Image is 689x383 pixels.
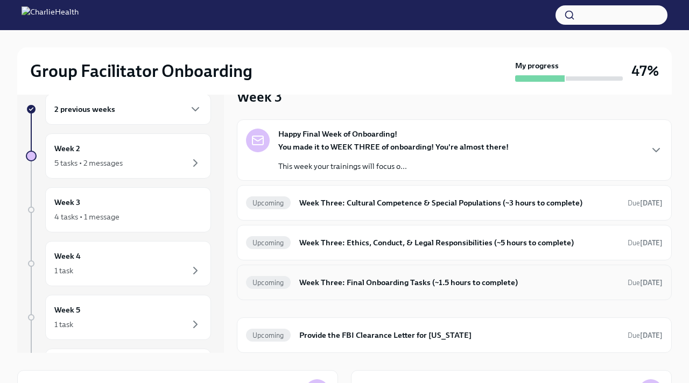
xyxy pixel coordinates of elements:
[628,278,663,288] span: October 25th, 2025 09:00
[628,279,663,287] span: Due
[246,199,291,207] span: Upcoming
[628,198,663,208] span: October 27th, 2025 09:00
[246,194,663,211] a: UpcomingWeek Three: Cultural Competence & Special Populations (~3 hours to complete)Due[DATE]
[54,319,73,330] div: 1 task
[299,237,619,249] h6: Week Three: Ethics, Conduct, & Legal Responsibilities (~5 hours to complete)
[26,295,211,340] a: Week 51 task
[246,274,663,291] a: UpcomingWeek Three: Final Onboarding Tasks (~1.5 hours to complete)Due[DATE]
[640,331,663,339] strong: [DATE]
[54,143,80,154] h6: Week 2
[54,304,80,316] h6: Week 5
[631,61,659,81] h3: 47%
[246,279,291,287] span: Upcoming
[640,239,663,247] strong: [DATE]
[278,129,397,139] strong: Happy Final Week of Onboarding!
[54,250,81,262] h6: Week 4
[26,187,211,232] a: Week 34 tasks • 1 message
[54,211,119,222] div: 4 tasks • 1 message
[26,133,211,179] a: Week 25 tasks • 2 messages
[628,239,663,247] span: Due
[246,327,663,344] a: UpcomingProvide the FBI Clearance Letter for [US_STATE]Due[DATE]
[22,6,79,24] img: CharlieHealth
[246,331,291,339] span: Upcoming
[278,161,509,172] p: This week your trainings will focus o...
[628,199,663,207] span: Due
[640,279,663,287] strong: [DATE]
[299,197,619,209] h6: Week Three: Cultural Competence & Special Populations (~3 hours to complete)
[54,196,80,208] h6: Week 3
[54,158,123,168] div: 5 tasks • 2 messages
[54,265,73,276] div: 1 task
[640,199,663,207] strong: [DATE]
[30,60,252,82] h2: Group Facilitator Onboarding
[45,94,211,125] div: 2 previous weeks
[628,238,663,248] span: October 27th, 2025 09:00
[299,276,619,288] h6: Week Three: Final Onboarding Tasks (~1.5 hours to complete)
[26,241,211,286] a: Week 41 task
[278,142,509,152] strong: You made it to WEEK THREE of onboarding! You're almost there!
[246,239,291,247] span: Upcoming
[515,60,559,71] strong: My progress
[628,330,663,341] span: November 11th, 2025 08:00
[54,103,115,115] h6: 2 previous weeks
[299,329,619,341] h6: Provide the FBI Clearance Letter for [US_STATE]
[628,331,663,339] span: Due
[246,234,663,251] a: UpcomingWeek Three: Ethics, Conduct, & Legal Responsibilities (~5 hours to complete)Due[DATE]
[237,87,282,107] h3: Week 3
